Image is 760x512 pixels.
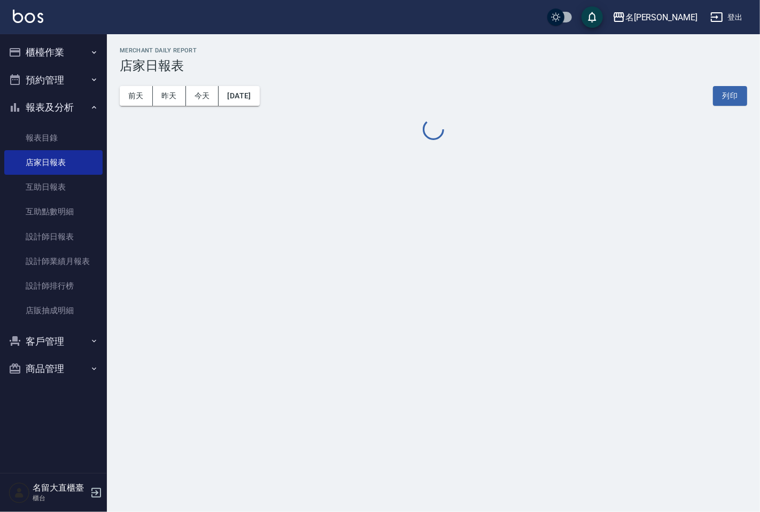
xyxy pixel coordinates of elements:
button: 列印 [713,86,747,106]
button: 昨天 [153,86,186,106]
a: 店販抽成明細 [4,298,103,323]
button: save [581,6,603,28]
a: 互助點數明細 [4,199,103,224]
p: 櫃台 [33,493,87,503]
a: 設計師排行榜 [4,274,103,298]
button: 櫃檯作業 [4,38,103,66]
h5: 名留大直櫃臺 [33,483,87,493]
a: 互助日報表 [4,175,103,199]
button: 前天 [120,86,153,106]
button: [DATE] [219,86,259,106]
button: 客戶管理 [4,328,103,355]
a: 店家日報表 [4,150,103,175]
button: 報表及分析 [4,94,103,121]
img: Person [9,482,30,503]
div: 名[PERSON_NAME] [625,11,697,24]
button: 預約管理 [4,66,103,94]
button: 今天 [186,86,219,106]
a: 報表目錄 [4,126,103,150]
button: 商品管理 [4,355,103,383]
a: 設計師業績月報表 [4,249,103,274]
button: 登出 [706,7,747,27]
h2: Merchant Daily Report [120,47,747,54]
a: 設計師日報表 [4,224,103,249]
img: Logo [13,10,43,23]
button: 名[PERSON_NAME] [608,6,702,28]
h3: 店家日報表 [120,58,747,73]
